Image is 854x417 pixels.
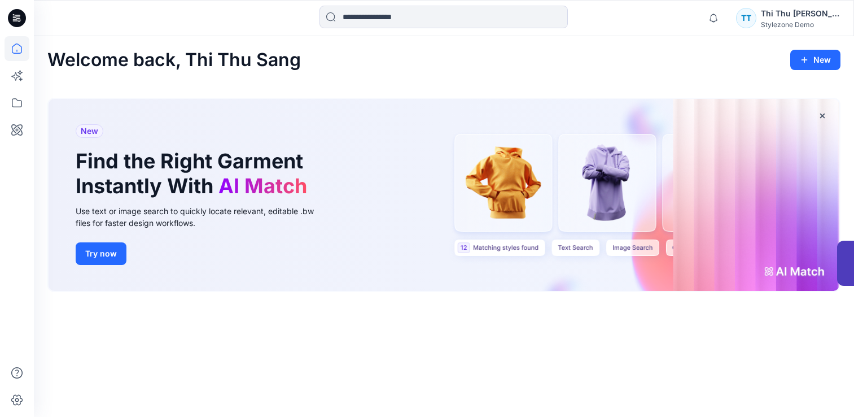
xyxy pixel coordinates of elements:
[736,8,756,28] div: TT
[761,20,840,29] div: Stylezone Demo
[76,149,313,198] h1: Find the Right Garment Instantly With
[47,50,301,71] h2: Welcome back, Thi Thu Sang
[218,173,307,198] span: AI Match
[76,205,330,229] div: Use text or image search to quickly locate relevant, editable .bw files for faster design workflows.
[76,242,126,265] button: Try now
[790,50,840,70] button: New
[81,124,98,138] span: New
[761,7,840,20] div: Thi Thu [PERSON_NAME]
